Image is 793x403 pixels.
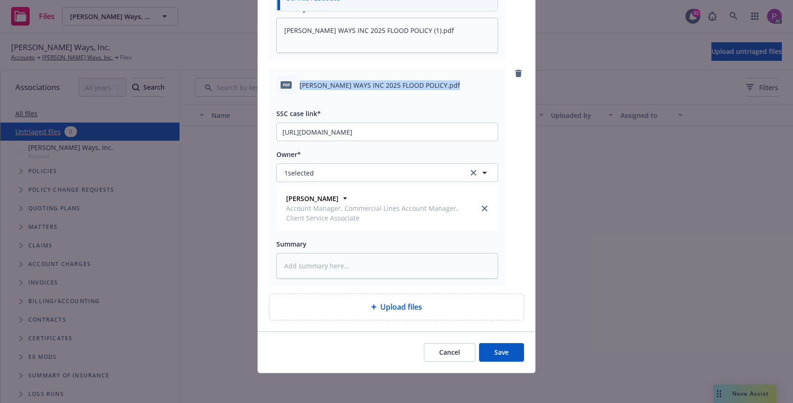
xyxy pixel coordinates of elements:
[468,167,479,178] a: clear selection
[284,168,314,178] span: 1 selected
[276,150,301,159] span: Owner*
[269,293,524,320] div: Upload files
[276,240,307,248] span: Summary
[479,203,490,214] a: close
[281,81,292,88] span: pdf
[286,194,339,203] strong: [PERSON_NAME]
[276,163,498,182] button: 1selectedclear selection
[479,343,524,362] button: Save
[300,80,460,90] span: [PERSON_NAME] WAYS INC 2025 FLOOD POLICY.pdf
[276,109,321,118] span: SSC case link*
[286,203,475,223] span: Account Manager, Commercial Lines Account Manager, Client Service Associate
[277,123,498,141] input: Copy ssc case link here...
[513,68,524,79] a: remove
[276,18,498,53] textarea: [PERSON_NAME] WAYS INC 2025 FLOOD POLICY (1).pdf
[380,301,422,312] span: Upload files
[424,343,475,362] button: Cancel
